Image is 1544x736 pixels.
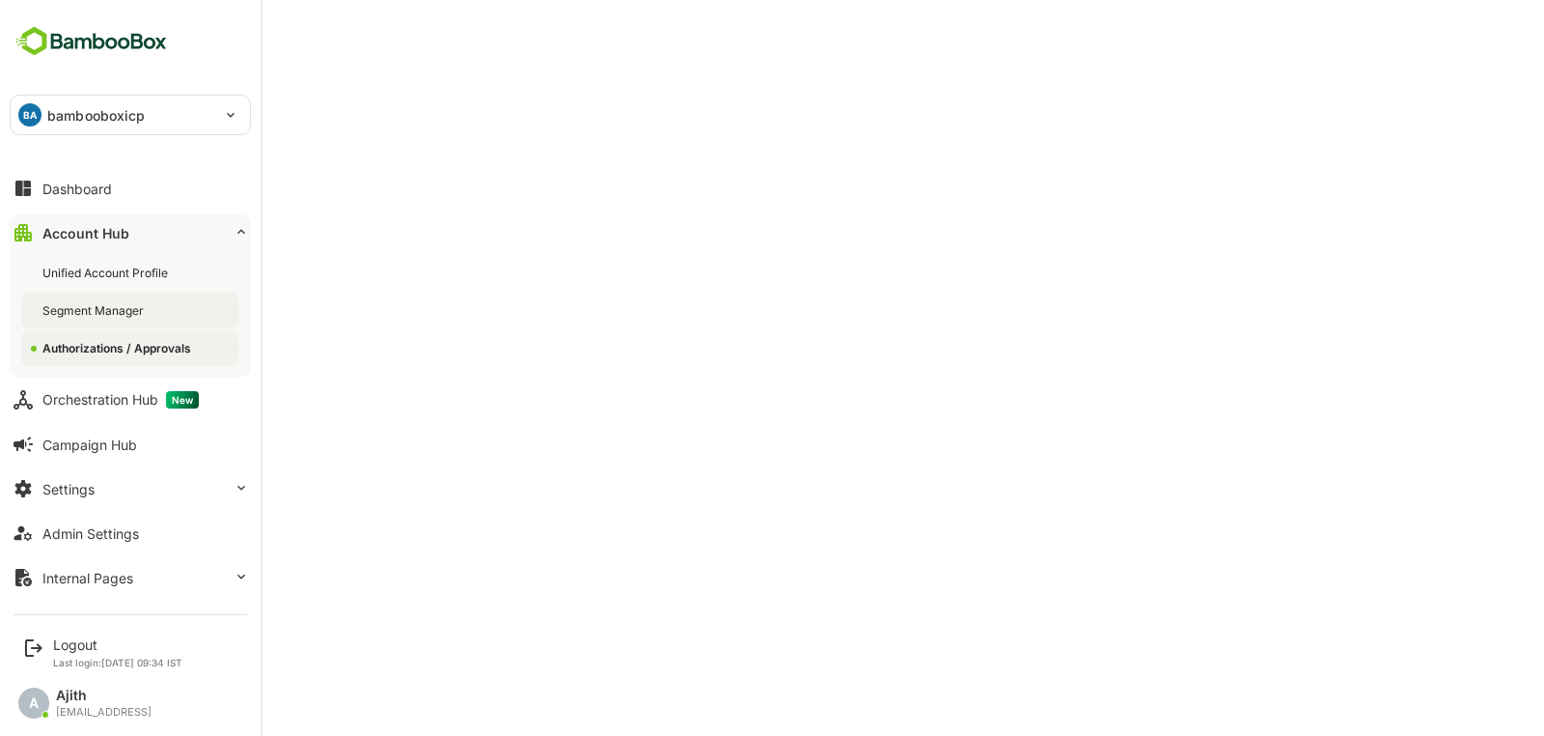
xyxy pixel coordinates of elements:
[42,481,95,497] div: Settings
[42,265,172,281] div: Unified Account Profile
[10,469,251,508] button: Settings
[42,181,112,197] div: Dashboard
[10,381,251,419] button: Orchestration HubNew
[42,570,133,586] div: Internal Pages
[10,425,251,464] button: Campaign Hub
[42,437,137,453] div: Campaign Hub
[10,514,251,552] button: Admin Settings
[56,688,152,704] div: Ajith
[11,96,250,134] div: BAbambooboxicp
[18,688,49,719] div: A
[42,302,148,319] div: Segment Manager
[18,103,41,127] div: BA
[42,525,139,542] div: Admin Settings
[42,225,129,241] div: Account Hub
[56,706,152,719] div: [EMAIL_ADDRESS]
[10,169,251,208] button: Dashboard
[53,637,182,653] div: Logout
[47,105,146,126] p: bambooboxicp
[10,23,173,60] img: BambooboxFullLogoMark.5f36c76dfaba33ec1ec1367b70bb1252.svg
[10,558,251,597] button: Internal Pages
[53,657,182,668] p: Last login: [DATE] 09:34 IST
[10,213,251,252] button: Account Hub
[42,340,195,356] div: Authorizations / Approvals
[166,391,199,409] span: New
[42,391,199,409] div: Orchestration Hub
